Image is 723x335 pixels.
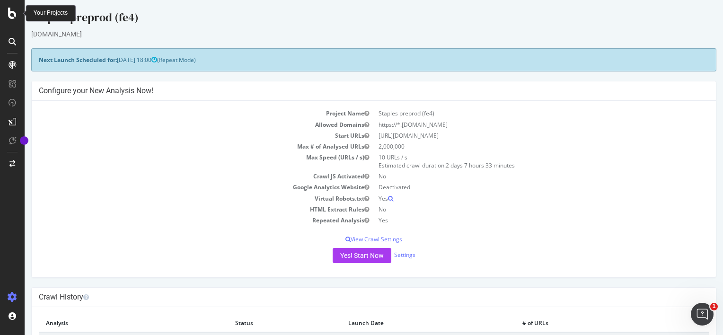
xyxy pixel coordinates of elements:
[14,56,92,64] strong: Next Launch Scheduled for:
[14,86,684,96] h4: Configure your New Analysis Now!
[14,235,684,243] p: View Crawl Settings
[349,152,684,171] td: 10 URLs / s Estimated crawl duration:
[349,204,684,215] td: No
[34,9,68,17] div: Your Projects
[14,314,203,332] th: Analysis
[349,171,684,182] td: No
[349,119,684,130] td: https://*.[DOMAIN_NAME]
[349,193,684,204] td: Yes
[14,292,684,302] h4: Crawl History
[317,314,491,332] th: Launch Date
[7,48,692,71] div: (Repeat Mode)
[14,182,349,193] td: Google Analytics Website
[7,29,692,39] div: [DOMAIN_NAME]
[349,182,684,193] td: Deactivated
[14,130,349,141] td: Start URLs
[14,193,349,204] td: Virtual Robots.txt
[7,9,692,29] div: Staples preprod (fe4)
[92,56,132,64] span: [DATE] 18:00
[349,141,684,152] td: 2,000,000
[710,303,718,310] span: 1
[14,108,349,119] td: Project Name
[14,215,349,226] td: Repeated Analysis
[349,108,684,119] td: Staples preprod (fe4)
[370,251,391,259] a: Settings
[14,119,349,130] td: Allowed Domains
[349,130,684,141] td: [URL][DOMAIN_NAME]
[14,204,349,215] td: HTML Extract Rules
[203,314,317,332] th: Status
[14,152,349,171] td: Max Speed (URLs / s)
[14,171,349,182] td: Crawl JS Activated
[308,248,367,263] button: Yes! Start Now
[691,303,714,326] iframe: Intercom live chat
[20,136,28,145] div: Tooltip anchor
[491,314,619,332] th: # of URLs
[349,215,684,226] td: Yes
[421,161,490,169] span: 2 days 7 hours 33 minutes
[14,141,349,152] td: Max # of Analysed URLs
